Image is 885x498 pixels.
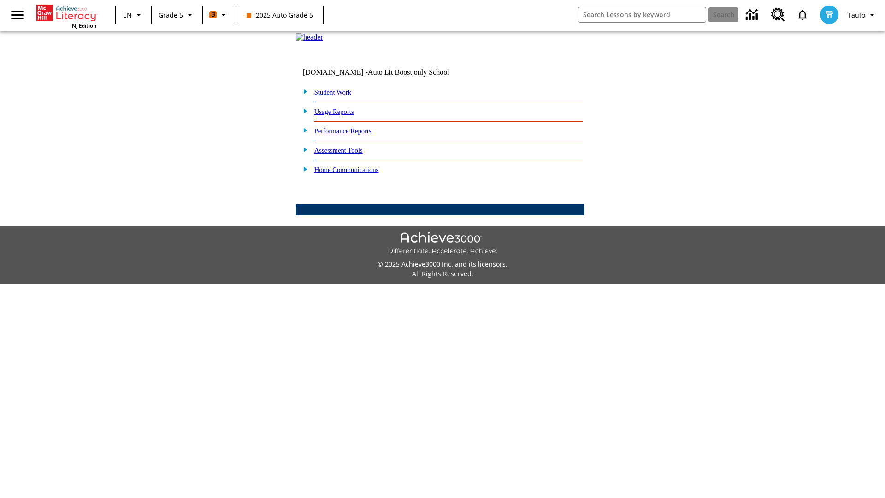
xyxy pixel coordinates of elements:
a: Performance Reports [314,127,372,135]
a: Data Center [740,2,766,28]
div: Home [36,3,96,29]
img: plus.gif [298,145,308,154]
input: search field [578,7,706,22]
button: Grade: Grade 5, Select a grade [155,6,199,23]
img: plus.gif [298,126,308,134]
button: Select a new avatar [814,3,844,27]
img: plus.gif [298,107,308,115]
span: NJ Edition [72,22,96,29]
nobr: Auto Lit Boost only School [368,68,449,76]
img: Achieve3000 Differentiate Accelerate Achieve [388,232,497,255]
a: Resource Center, Will open in new tab [766,2,791,27]
span: Grade 5 [159,10,183,20]
a: Notifications [791,3,814,27]
a: Usage Reports [314,108,354,115]
span: Tauto [848,10,865,20]
a: Assessment Tools [314,147,363,154]
img: avatar image [820,6,838,24]
a: Home Communications [314,166,379,173]
span: B [211,9,215,20]
button: Boost Class color is orange. Change class color [206,6,233,23]
img: plus.gif [298,87,308,95]
img: header [296,33,323,41]
span: EN [123,10,132,20]
button: Open side menu [4,1,31,29]
span: 2025 Auto Grade 5 [247,10,313,20]
img: plus.gif [298,165,308,173]
button: Language: EN, Select a language [119,6,148,23]
a: Student Work [314,89,351,96]
td: [DOMAIN_NAME] - [303,68,472,77]
button: Profile/Settings [844,6,881,23]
